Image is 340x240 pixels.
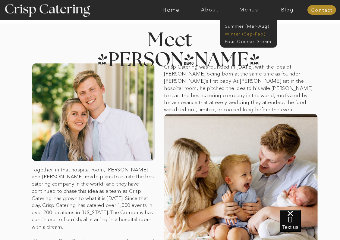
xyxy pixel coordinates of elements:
a: About [190,7,229,13]
iframe: podium webchat widget bubble [280,210,340,240]
a: Summer (Mar-Aug) [225,23,275,28]
a: Winter (Sep-Feb) [225,31,271,36]
a: Four Course Dream [225,38,275,44]
a: Home [152,7,190,13]
p: Crisp Catering was founded in [DATE], with the idea of [PERSON_NAME] being born at the same time ... [164,63,314,114]
a: Menus [229,7,268,13]
a: Contact [307,7,336,13]
a: Blog [268,7,307,13]
h2: Meet [PERSON_NAME] [97,31,244,53]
